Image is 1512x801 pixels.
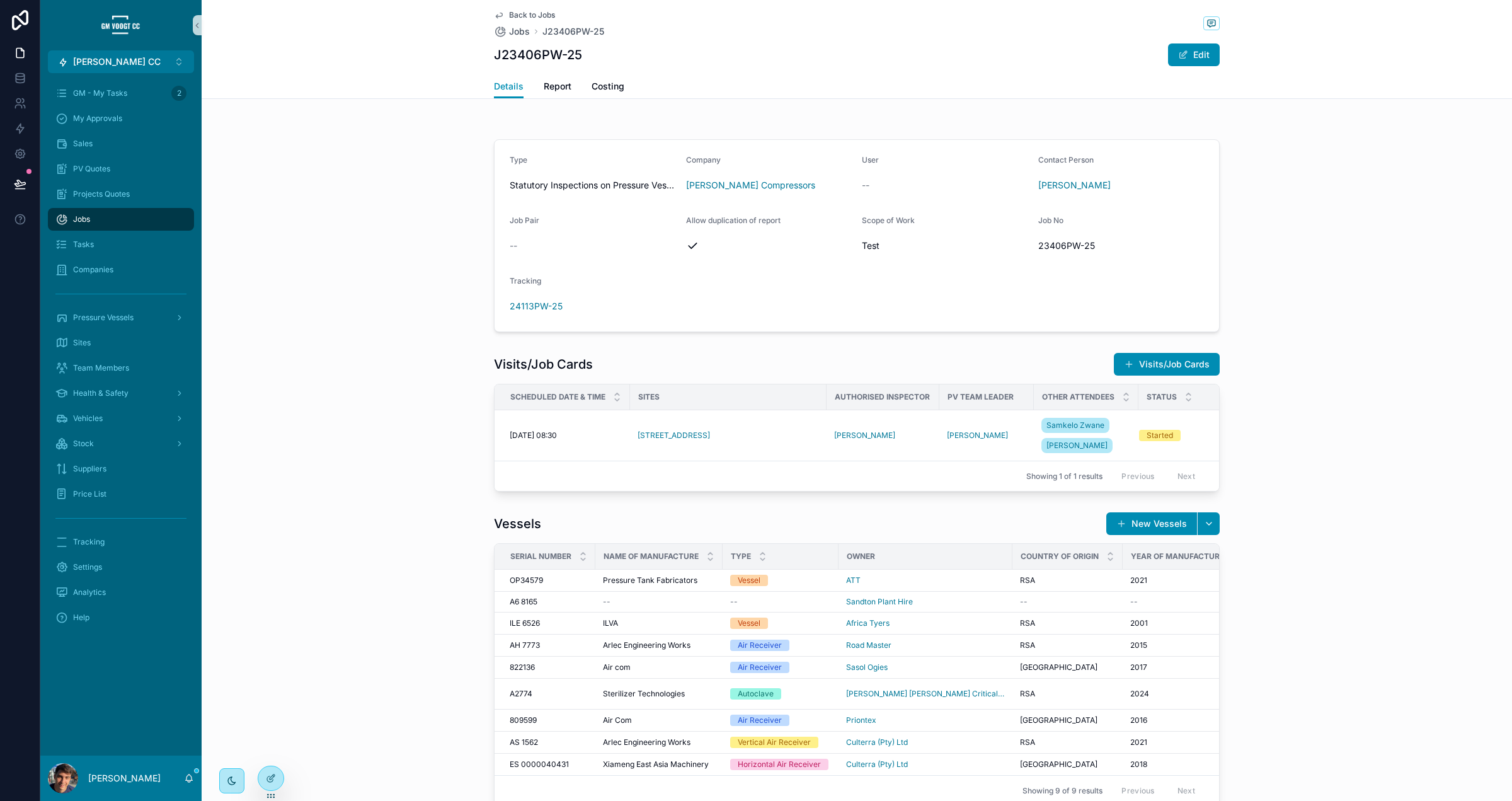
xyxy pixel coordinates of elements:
[947,430,1008,441] a: [PERSON_NAME]
[730,759,831,770] a: Horizontal Air Receiver
[603,715,632,725] span: Air Com
[686,179,815,192] span: [PERSON_NAME] Compressors
[73,239,94,250] span: Tasks
[730,597,738,607] span: --
[48,407,194,430] a: Vehicles
[603,689,685,699] span: Sterilizer Technologies
[494,75,524,99] a: Details
[603,597,715,607] a: --
[510,155,527,164] span: Type
[730,575,831,586] a: Vessel
[1106,512,1197,535] a: New Vessels
[847,551,875,562] span: Owner
[835,392,930,402] span: Authorised Inspector
[846,575,1005,585] a: ATT
[73,562,102,572] span: Settings
[846,689,1005,699] a: [PERSON_NAME] [PERSON_NAME] Critical Care (Pty) Ltd
[1130,759,1147,769] span: 2018
[1130,640,1147,650] span: 2015
[846,737,908,747] a: Culterra (Pty) Ltd
[1020,759,1097,769] span: [GEOGRAPHIC_DATA]
[1022,786,1102,796] span: Showing 9 of 9 results
[604,551,699,562] span: Name of Manufacture
[48,183,194,205] a: Projects Quotes
[846,618,890,628] a: Africa Tyers
[509,10,555,20] span: Back to Jobs
[730,618,831,629] a: Vessel
[730,688,831,700] a: Autoclave
[1130,737,1147,747] span: 2021
[603,737,715,747] a: Arlec Engineering Works
[73,214,90,224] span: Jobs
[846,662,1005,672] a: Sasol Ogies
[73,164,110,174] span: PV Quotes
[862,179,869,192] span: --
[494,355,593,373] h1: Visits/Job Cards
[1130,640,1240,650] a: 2015
[738,737,811,748] div: Vertical Air Receiver
[738,662,782,673] div: Air Receiver
[686,216,781,225] span: Allow duplication of report
[73,439,94,449] span: Stock
[1168,43,1220,66] button: Edit
[1046,441,1108,451] span: [PERSON_NAME]
[40,73,202,645] div: scrollable content
[846,618,1005,628] a: Africa Tyers
[603,759,715,769] a: Xiameng East Asia Machinery
[510,759,569,769] span: ES 0000040431
[1130,597,1138,607] span: --
[510,715,537,725] span: 809599
[603,662,715,672] a: Air com
[48,458,194,480] a: Suppliers
[510,640,540,650] span: AH 7773
[738,715,782,726] div: Air Receiver
[1130,575,1147,585] span: 2021
[1130,662,1240,672] a: 2017
[862,155,879,164] span: User
[1020,662,1115,672] a: [GEOGRAPHIC_DATA]
[603,689,715,699] a: Sterilizer Technologies
[494,25,530,38] a: Jobs
[73,464,106,474] span: Suppliers
[1041,415,1131,456] a: Samkelo Zwane[PERSON_NAME]
[510,618,588,628] a: ILE 6526
[73,139,93,149] span: Sales
[73,313,134,323] span: Pressure Vessels
[1038,216,1063,225] span: Job No
[603,640,690,650] span: Arlec Engineering Works
[834,430,895,441] a: [PERSON_NAME]
[603,640,715,650] a: Arlec Engineering Works
[48,82,194,105] a: GM - My Tasks2
[638,430,710,441] a: [STREET_ADDRESS]
[510,430,557,441] span: [DATE] 08:30
[1130,575,1240,585] a: 2021
[510,662,535,672] span: 822136
[510,179,676,192] span: Statutory Inspections on Pressure Vessels
[1020,575,1035,585] span: RSA
[494,80,524,93] span: Details
[48,581,194,604] a: Analytics
[48,233,194,256] a: Tasks
[510,737,538,747] span: AS 1562
[544,80,571,93] span: Report
[603,618,715,628] a: ILVA
[846,662,888,672] a: Sasol Ogies
[48,158,194,180] a: PV Quotes
[862,216,915,225] span: Scope of Work
[846,597,1005,607] a: Sandton Plant Hire
[1020,618,1115,628] a: RSA
[510,689,588,699] a: A2774
[48,531,194,553] a: Tracking
[1038,179,1111,192] a: [PERSON_NAME]
[510,300,563,313] a: 24113PW-25
[510,618,540,628] span: ILE 6526
[603,597,610,607] span: --
[1130,689,1149,699] span: 2024
[48,107,194,130] a: My Approvals
[1131,551,1224,562] span: Year of Manufacture
[88,772,161,785] p: [PERSON_NAME]
[1020,662,1097,672] span: [GEOGRAPHIC_DATA]
[494,46,582,64] h1: J23406PW-25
